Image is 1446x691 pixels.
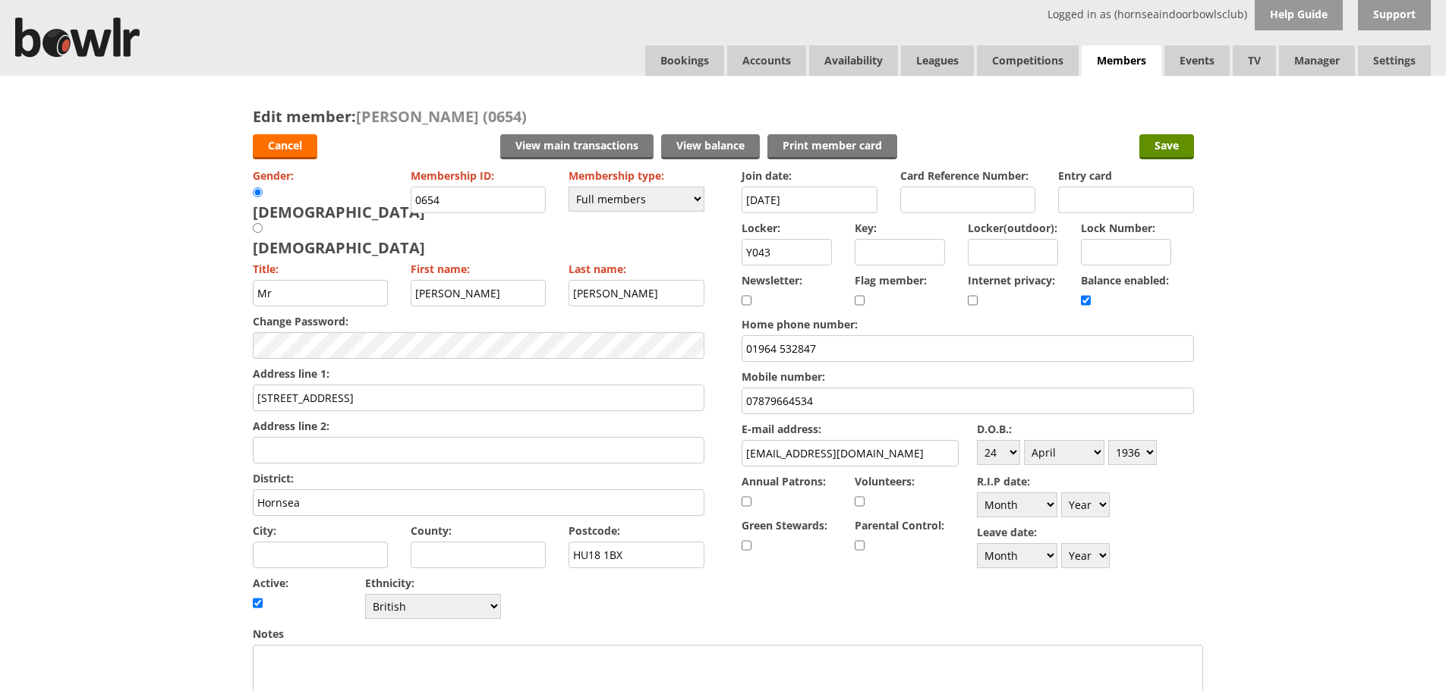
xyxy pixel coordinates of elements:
label: Leave date: [977,525,1194,539]
label: R.I.P date: [977,474,1194,488]
a: View main transactions [500,134,654,159]
label: Address line 1: [253,366,704,381]
label: District: [253,471,704,485]
a: Availability [809,46,898,76]
div: [DEMOGRAPHIC_DATA] [253,222,425,258]
label: Join date: [742,168,877,183]
label: Active: [253,576,366,590]
span: [PERSON_NAME] (0654) [356,106,527,127]
label: Internet privacy: [968,273,1081,287]
label: Flag member: [855,273,968,287]
a: Bookings [645,46,724,76]
span: Settings [1358,46,1431,76]
span: Members [1082,46,1161,77]
span: Accounts [727,46,806,76]
label: Balance enabled: [1081,273,1194,287]
label: Newsletter: [742,273,855,287]
span: Manager [1279,46,1355,76]
a: Competitions [977,46,1079,76]
label: County: [411,523,547,538]
label: Volunteers: [855,474,959,488]
label: Title: [253,262,389,276]
label: Notes [253,627,1194,641]
label: Mobile number: [742,369,1193,384]
label: Locker(outdoor): [968,221,1058,235]
label: Annual Patrons: [742,474,846,488]
span: TV [1233,46,1276,76]
label: Gender: [253,168,389,183]
label: Key: [855,221,945,235]
label: Locker: [742,221,832,235]
div: [DEMOGRAPHIC_DATA] [253,187,425,222]
label: Last name: [569,262,704,276]
a: View balance [661,134,760,159]
a: Leagues [901,46,974,76]
label: Lock Number: [1081,221,1171,235]
label: Postcode: [569,523,704,538]
label: Membership ID: [411,168,547,183]
input: Save [1139,134,1194,159]
a: Print member card [767,134,897,159]
a: Events [1164,46,1230,76]
label: Address line 2: [253,419,704,433]
label: First name: [411,262,547,276]
label: D.O.B.: [977,422,1194,436]
label: Change Password: [253,314,704,328]
label: Parental Control: [855,518,959,532]
label: E-mail address: [742,422,959,436]
label: City: [253,523,389,538]
label: Ethnicity: [365,576,501,590]
label: Entry card [1058,168,1194,183]
a: Cancel [253,134,317,159]
label: Card Reference Number: [900,168,1036,183]
label: Membership type: [569,168,704,183]
label: Green Stewards: [742,518,846,532]
label: Home phone number: [742,317,1193,331]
